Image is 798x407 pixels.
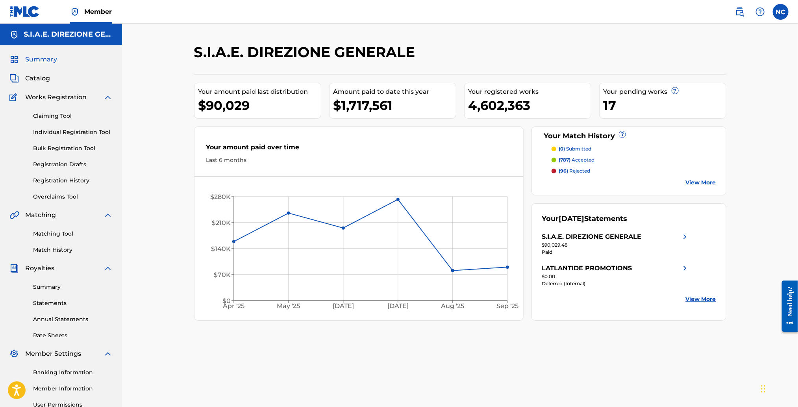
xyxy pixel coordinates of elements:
[619,131,626,138] span: ?
[103,93,113,102] img: expand
[210,193,231,201] tspan: $280K
[33,193,113,201] a: Overclaims Tool
[559,214,584,223] span: [DATE]
[387,302,409,310] tspan: [DATE]
[441,302,464,310] tspan: Aug '25
[103,264,113,273] img: expand
[103,349,113,359] img: expand
[9,93,20,102] img: Works Registration
[333,97,456,114] div: $1,717,561
[542,131,716,141] div: Your Match History
[542,249,690,256] div: Paid
[761,377,766,401] div: Trascina
[33,368,113,377] a: Banking Information
[25,264,54,273] span: Royalties
[33,315,113,323] a: Annual Statements
[33,283,113,291] a: Summary
[759,369,798,407] div: Widget chat
[33,144,113,152] a: Bulk Registration Tool
[33,112,113,120] a: Claiming Tool
[333,302,354,310] tspan: [DATE]
[9,210,19,220] img: Matching
[752,4,768,20] div: Help
[759,369,798,407] iframe: Chat Widget
[211,245,231,253] tspan: $140K
[9,55,19,64] img: Summary
[25,55,57,64] span: Summary
[33,160,113,169] a: Registration Drafts
[559,146,565,152] span: (0)
[542,242,690,249] div: $90,029.48
[755,7,765,17] img: help
[33,246,113,254] a: Match History
[680,264,690,273] img: right chevron icon
[680,232,690,242] img: right chevron icon
[773,4,789,20] div: User Menu
[496,302,518,310] tspan: Sep '25
[198,97,321,114] div: $90,029
[542,280,690,287] div: Deferred (Internal)
[33,385,113,393] a: Member Information
[542,232,690,256] a: S.I.A.E. DIREZIONE GENERALEright chevron icon$90,029.48Paid
[198,87,321,97] div: Your amount paid last distribution
[604,87,726,97] div: Your pending works
[686,295,716,303] a: View More
[468,97,591,114] div: 4,602,363
[732,4,748,20] a: Public Search
[9,264,19,273] img: Royalties
[559,167,590,175] p: rejected
[9,30,19,39] img: Accounts
[206,156,512,164] div: Last 6 months
[552,156,716,164] a: (787) accepted
[542,232,641,242] div: S.I.A.E. DIREZIONE GENERALE
[33,177,113,185] a: Registration History
[672,87,678,94] span: ?
[735,7,744,17] img: search
[333,87,456,97] div: Amount paid to date this year
[70,7,80,17] img: Top Rightsholder
[9,74,50,83] a: CatalogCatalog
[9,74,19,83] img: Catalog
[25,93,87,102] span: Works Registration
[542,273,690,280] div: $0.00
[468,87,591,97] div: Your registered works
[559,145,591,152] p: submitted
[212,219,231,227] tspan: $210K
[686,178,716,187] a: View More
[542,264,690,287] a: LATLANTIDE PROMOTIONSright chevron icon$0.00Deferred (Internal)
[84,7,112,16] span: Member
[33,299,113,307] a: Statements
[222,302,244,310] tspan: Apr '25
[542,264,632,273] div: LATLANTIDE PROMOTIONS
[194,43,419,61] h2: S.I.A.E. DIREZIONE GENERALE
[222,297,231,305] tspan: $0
[33,230,113,238] a: Matching Tool
[552,167,716,175] a: (96) rejected
[542,214,627,224] div: Your Statements
[776,275,798,338] iframe: Resource Center
[552,145,716,152] a: (0) submitted
[559,168,568,174] span: (96)
[25,349,81,359] span: Member Settings
[25,210,56,220] span: Matching
[25,74,50,83] span: Catalog
[559,157,570,163] span: (787)
[103,210,113,220] img: expand
[604,97,726,114] div: 17
[277,302,300,310] tspan: May '25
[33,128,113,136] a: Individual Registration Tool
[9,6,40,17] img: MLC Logo
[214,271,231,279] tspan: $70K
[206,143,512,156] div: Your amount paid over time
[9,349,19,359] img: Member Settings
[24,30,113,39] h5: S.I.A.E. DIREZIONE GENERALE
[9,55,57,64] a: SummarySummary
[559,156,594,164] p: accepted
[33,331,113,340] a: Rate Sheets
